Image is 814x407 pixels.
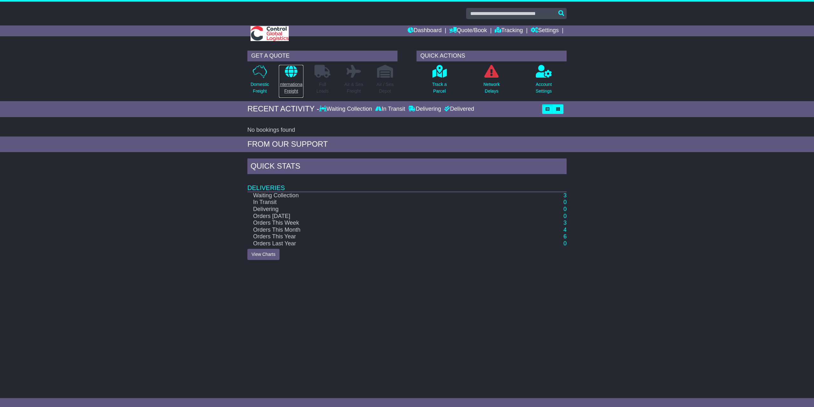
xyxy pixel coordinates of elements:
a: Tracking [495,25,523,36]
a: 4 [563,227,567,233]
p: Air / Sea Depot [376,81,394,95]
a: 3 [563,192,567,199]
a: 0 [563,240,567,247]
p: Air & Sea Freight [344,81,363,95]
a: InternationalFreight [279,65,304,98]
td: Orders This Year [247,233,521,240]
a: 0 [563,206,567,212]
p: Domestic Freight [251,81,269,95]
a: 0 [563,199,567,205]
td: Waiting Collection [247,192,521,199]
td: Deliveries [247,176,567,192]
a: Track aParcel [432,65,447,98]
td: Orders Last Year [247,240,521,247]
p: Track a Parcel [432,81,447,95]
a: DomesticFreight [250,65,269,98]
td: Orders [DATE] [247,213,521,220]
td: Orders This Week [247,220,521,227]
a: View Charts [247,249,279,260]
p: International Freight [279,81,303,95]
a: Dashboard [408,25,442,36]
a: 0 [563,213,567,219]
a: Settings [531,25,559,36]
p: Network Delays [483,81,500,95]
a: NetworkDelays [483,65,500,98]
div: Waiting Collection [319,106,374,113]
a: Quote/Book [449,25,487,36]
div: Delivering [407,106,443,113]
div: RECENT ACTIVITY - [247,104,319,114]
td: Orders This Month [247,227,521,234]
td: In Transit [247,199,521,206]
div: Quick Stats [247,158,567,176]
div: No bookings found [247,127,567,134]
div: In Transit [374,106,407,113]
td: Delivering [247,206,521,213]
div: FROM OUR SUPPORT [247,140,567,149]
p: Full Loads [314,81,330,95]
a: 3 [563,220,567,226]
div: Delivered [443,106,474,113]
p: Account Settings [536,81,552,95]
div: QUICK ACTIONS [417,51,567,61]
div: GET A QUOTE [247,51,397,61]
a: AccountSettings [535,65,552,98]
a: 6 [563,233,567,240]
